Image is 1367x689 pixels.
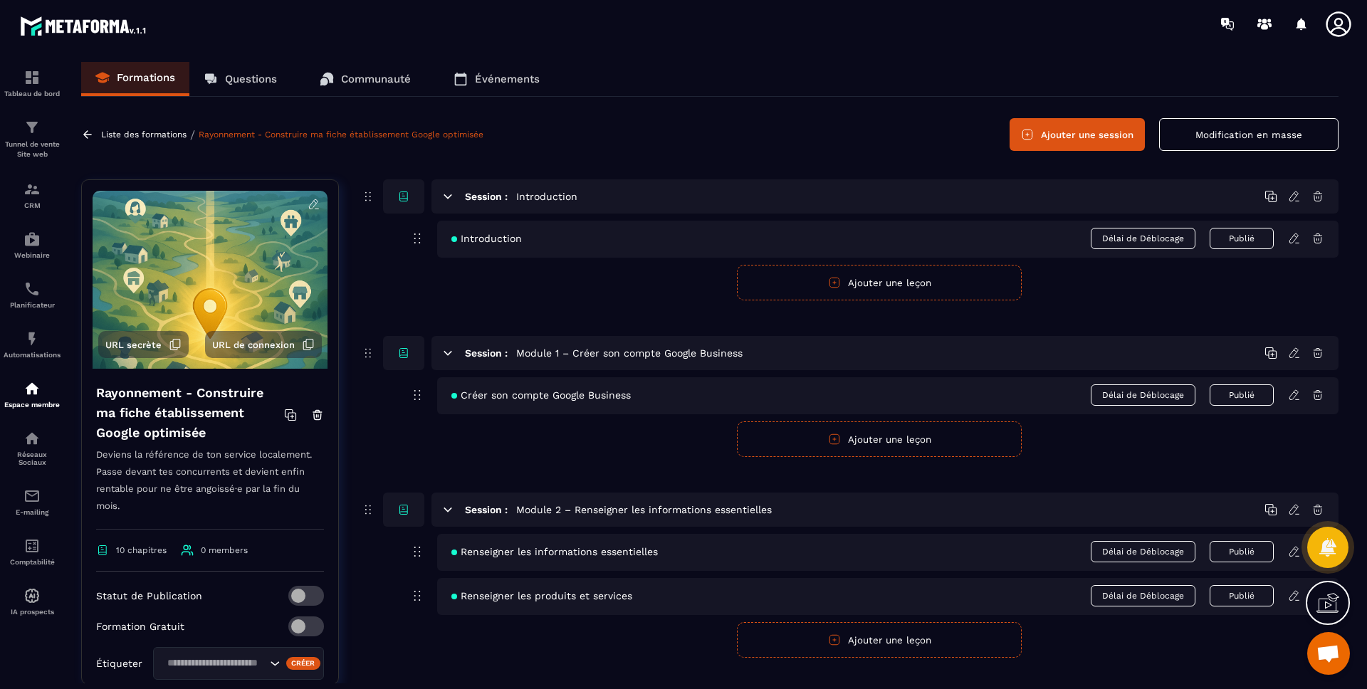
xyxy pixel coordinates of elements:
span: Renseigner les produits et services [451,590,632,601]
button: Ajouter une leçon [737,421,1022,457]
p: Réseaux Sociaux [4,451,61,466]
a: social-networksocial-networkRéseaux Sociaux [4,419,61,477]
a: formationformationCRM [4,170,61,220]
p: Webinaire [4,251,61,259]
img: scheduler [23,280,41,298]
p: Tunnel de vente Site web [4,140,61,159]
img: formation [23,119,41,136]
p: Statut de Publication [96,590,202,601]
span: Délai de Déblocage [1091,228,1195,249]
button: Publié [1210,541,1274,562]
span: URL de connexion [212,340,295,350]
a: Événements [439,62,554,96]
p: Questions [225,73,277,85]
a: formationformationTunnel de vente Site web [4,108,61,170]
span: 10 chapitres [116,545,167,555]
img: automations [23,330,41,347]
p: Formations [117,71,175,84]
a: schedulerschedulerPlanificateur [4,270,61,320]
p: Espace membre [4,401,61,409]
span: Renseigner les informations essentielles [451,546,658,557]
p: E-mailing [4,508,61,516]
img: social-network [23,430,41,447]
span: / [190,128,195,142]
p: IA prospects [4,608,61,616]
a: automationsautomationsAutomatisations [4,320,61,369]
input: Search for option [162,656,266,671]
span: Délai de Déblocage [1091,541,1195,562]
span: 0 members [201,545,248,555]
a: automationsautomationsWebinaire [4,220,61,270]
span: Délai de Déblocage [1091,585,1195,606]
button: URL de connexion [205,331,322,358]
span: Créer son compte Google Business [451,389,631,401]
div: Search for option [153,647,324,680]
img: formation [23,181,41,198]
img: background [93,191,328,369]
p: CRM [4,201,61,209]
p: Planificateur [4,301,61,309]
div: Ouvrir le chat [1307,632,1350,675]
p: Automatisations [4,351,61,359]
a: Liste des formations [101,130,187,140]
p: Formation Gratuit [96,621,184,632]
img: email [23,488,41,505]
a: Communauté [305,62,425,96]
a: Questions [189,62,291,96]
a: formationformationTableau de bord [4,58,61,108]
p: Comptabilité [4,558,61,566]
button: Modification en masse [1159,118,1339,151]
a: Rayonnement - Construire ma fiche établissement Google optimisée [199,130,483,140]
h4: Rayonnement - Construire ma fiche établissement Google optimisée [96,383,284,443]
p: Événements [475,73,540,85]
img: automations [23,587,41,604]
span: Introduction [451,233,522,244]
a: automationsautomationsEspace membre [4,369,61,419]
button: Publié [1210,228,1274,249]
h5: Module 2 – Renseigner les informations essentielles [516,503,772,517]
img: accountant [23,537,41,554]
h6: Session : [465,191,508,202]
a: accountantaccountantComptabilité [4,527,61,577]
a: emailemailE-mailing [4,477,61,527]
button: Publié [1210,585,1274,606]
button: URL secrète [98,331,189,358]
h5: Introduction [516,189,577,204]
p: Deviens la référence de ton service localement. Passe devant tes concurrents et devient enfin ren... [96,446,324,530]
a: Formations [81,62,189,96]
img: automations [23,380,41,397]
button: Ajouter une leçon [737,622,1022,658]
p: Étiqueter [96,658,142,669]
span: Délai de Déblocage [1091,384,1195,406]
img: automations [23,231,41,248]
div: Créer [286,657,321,670]
p: Communauté [341,73,411,85]
button: Ajouter une session [1010,118,1145,151]
span: URL secrète [105,340,162,350]
button: Publié [1210,384,1274,406]
img: logo [20,13,148,38]
h5: Module 1 – Créer son compte Google Business [516,346,743,360]
img: formation [23,69,41,86]
p: Tableau de bord [4,90,61,98]
button: Ajouter une leçon [737,265,1022,300]
h6: Session : [465,504,508,515]
h6: Session : [465,347,508,359]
